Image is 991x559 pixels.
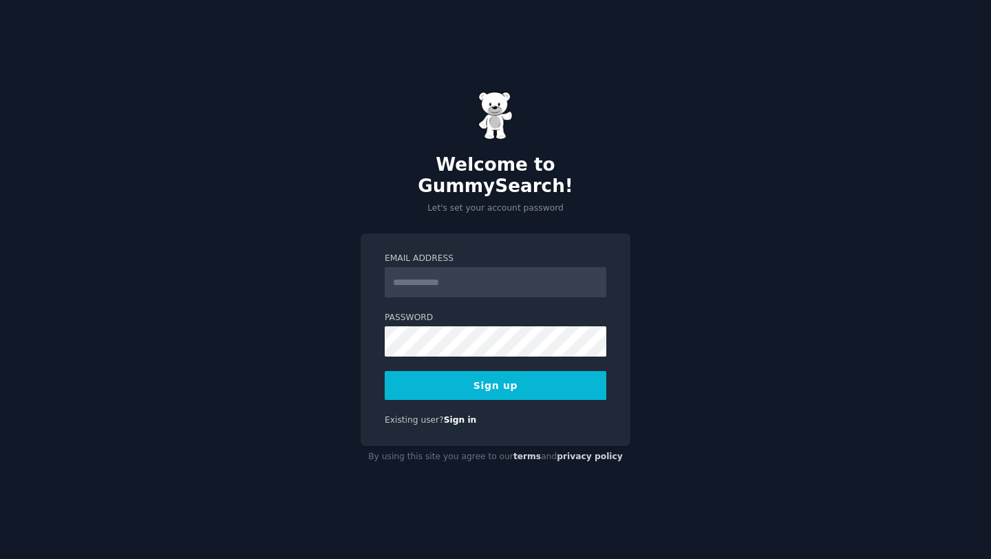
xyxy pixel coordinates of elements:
a: terms [513,452,541,461]
label: Password [385,312,606,324]
img: Gummy Bear [478,92,513,140]
h2: Welcome to GummySearch! [361,154,630,198]
p: Let's set your account password [361,202,630,215]
label: Email Address [385,253,606,265]
a: privacy policy [557,452,623,461]
span: Existing user? [385,415,444,425]
button: Sign up [385,371,606,400]
div: By using this site you agree to our and [361,446,630,468]
a: Sign in [444,415,477,425]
